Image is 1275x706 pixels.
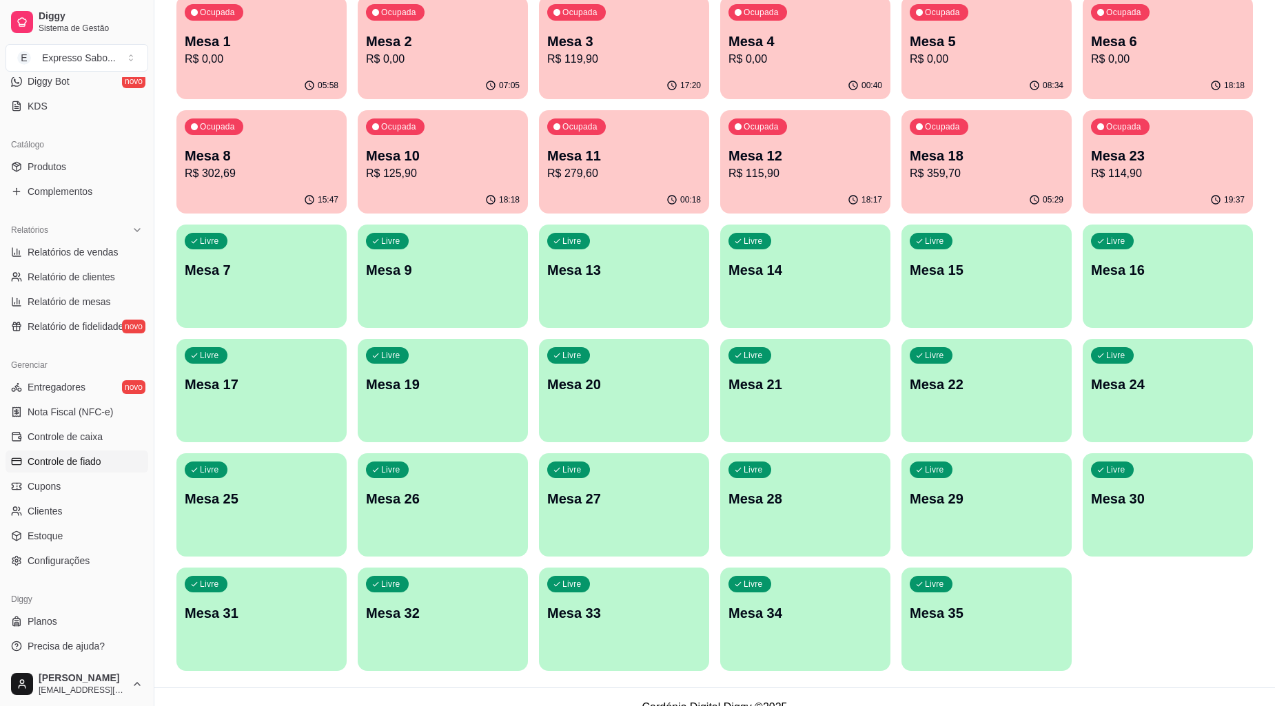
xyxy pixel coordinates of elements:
[925,7,960,18] p: Ocupada
[28,430,103,444] span: Controle de caixa
[720,225,890,328] button: LivreMesa 14
[547,51,701,68] p: R$ 119,90
[176,568,347,671] button: LivreMesa 31
[28,270,115,284] span: Relatório de clientes
[318,80,338,91] p: 05:58
[901,568,1072,671] button: LivreMesa 35
[1083,453,1253,557] button: LivreMesa 30
[1091,165,1245,182] p: R$ 114,90
[381,236,400,247] p: Livre
[6,588,148,610] div: Diggy
[925,121,960,132] p: Ocupada
[39,10,143,23] span: Diggy
[381,121,416,132] p: Ocupada
[547,165,701,182] p: R$ 279,60
[366,489,520,508] p: Mesa 26
[6,426,148,448] a: Controle de caixa
[1091,375,1245,394] p: Mesa 24
[910,146,1063,165] p: Mesa 18
[6,241,148,263] a: Relatórios de vendas
[547,260,701,280] p: Mesa 13
[28,504,63,518] span: Clientes
[366,32,520,51] p: Mesa 2
[381,7,416,18] p: Ocupada
[6,550,148,572] a: Configurações
[200,7,235,18] p: Ocupada
[6,525,148,547] a: Estoque
[1083,225,1253,328] button: LivreMesa 16
[1043,194,1063,205] p: 05:29
[39,685,126,696] span: [EMAIL_ADDRESS][DOMAIN_NAME]
[28,320,123,333] span: Relatório de fidelidade
[1106,464,1125,475] p: Livre
[318,194,338,205] p: 15:47
[200,579,219,590] p: Livre
[28,185,92,198] span: Complementos
[728,32,882,51] p: Mesa 4
[176,225,347,328] button: LivreMesa 7
[744,121,779,132] p: Ocupada
[185,146,338,165] p: Mesa 8
[200,121,235,132] p: Ocupada
[185,603,338,623] p: Mesa 31
[1224,80,1245,91] p: 18:18
[358,453,528,557] button: LivreMesa 26
[6,134,148,156] div: Catálogo
[499,194,520,205] p: 18:18
[744,579,763,590] p: Livre
[176,453,347,557] button: LivreMesa 25
[358,339,528,442] button: LivreMesa 19
[1091,32,1245,51] p: Mesa 6
[6,266,148,288] a: Relatório de clientes
[861,80,882,91] p: 00:40
[910,32,1063,51] p: Mesa 5
[547,375,701,394] p: Mesa 20
[358,110,528,214] button: OcupadaMesa 10R$ 125,9018:18
[1106,7,1141,18] p: Ocupada
[28,639,105,653] span: Precisa de ajuda?
[547,146,701,165] p: Mesa 11
[366,375,520,394] p: Mesa 19
[28,295,111,309] span: Relatório de mesas
[1091,260,1245,280] p: Mesa 16
[728,260,882,280] p: Mesa 14
[6,401,148,423] a: Nota Fiscal (NFC-e)
[39,23,143,34] span: Sistema de Gestão
[910,165,1063,182] p: R$ 359,70
[6,500,148,522] a: Clientes
[499,80,520,91] p: 07:05
[744,7,779,18] p: Ocupada
[366,165,520,182] p: R$ 125,90
[680,80,701,91] p: 17:20
[720,339,890,442] button: LivreMesa 21
[910,603,1063,623] p: Mesa 35
[910,51,1063,68] p: R$ 0,00
[28,74,70,88] span: Diggy Bot
[744,236,763,247] p: Livre
[6,315,148,338] a: Relatório de fidelidadenovo
[861,194,882,205] p: 18:17
[358,568,528,671] button: LivreMesa 32
[720,453,890,557] button: LivreMesa 28
[539,110,709,214] button: OcupadaMesa 11R$ 279,6000:18
[42,51,116,65] div: Expresso Sabo ...
[901,225,1072,328] button: LivreMesa 15
[744,350,763,361] p: Livre
[910,375,1063,394] p: Mesa 22
[680,194,701,205] p: 00:18
[381,464,400,475] p: Livre
[6,95,148,117] a: KDS
[1091,51,1245,68] p: R$ 0,00
[925,350,944,361] p: Livre
[1043,80,1063,91] p: 08:34
[185,260,338,280] p: Mesa 7
[547,32,701,51] p: Mesa 3
[547,489,701,508] p: Mesa 27
[901,453,1072,557] button: LivreMesa 29
[1106,350,1125,361] p: Livre
[1224,194,1245,205] p: 19:37
[200,236,219,247] p: Livre
[547,603,701,623] p: Mesa 33
[6,6,148,39] a: DiggySistema de Gestão
[381,579,400,590] p: Livre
